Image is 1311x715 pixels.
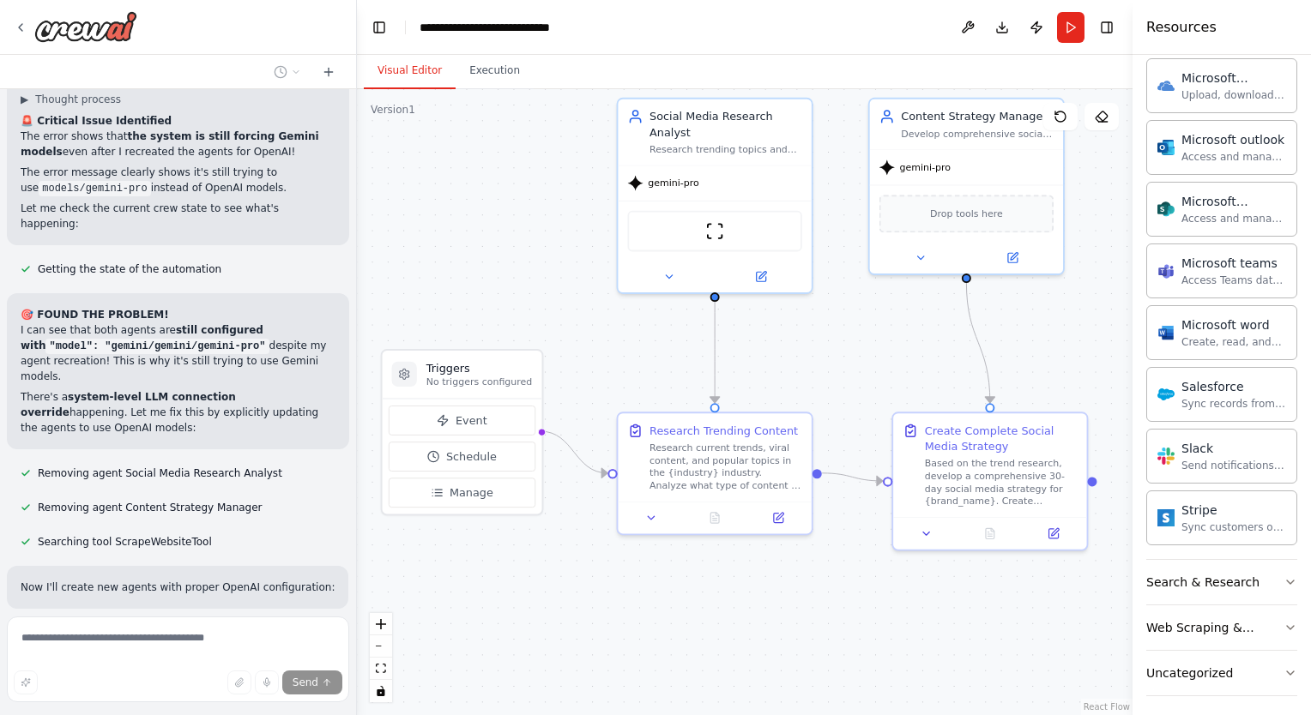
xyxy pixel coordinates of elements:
span: Removing agent Content Strategy Manager [38,501,263,514]
div: TriggersNo triggers configuredEventScheduleManage [381,349,543,515]
div: Develop comprehensive social media content strategies, create content calendars, and generate pla... [901,128,1054,141]
button: Open in side panel [752,508,806,527]
button: Execution [456,53,534,89]
div: Upload, download, and manage files and folders in Microsoft OneDrive. [1181,88,1286,102]
img: Microsoft sharepoint [1157,201,1175,218]
div: Research Trending Content [649,423,798,438]
div: Social Media Research AnalystResearch trending topics and analyze competitor content in the {indu... [617,98,813,294]
div: Version 1 [371,103,415,117]
g: Edge from 826bb9bb-9d10-4aa4-89ca-87531ea1753a to c01532d7-f0de-4a3b-a62b-2f76b6d4ffe5 [822,466,883,489]
img: Slack [1157,448,1175,465]
div: Research current trends, viral content, and popular topics in the {industry} industry. Analyze wh... [649,442,802,492]
button: Click to speak your automation idea [255,670,279,694]
div: Research trending topics and analyze competitor content in the {industry} sector. Identify viral ... [649,143,802,156]
div: Create Complete Social Media Strategy [925,423,1078,454]
button: Improve this prompt [14,670,38,694]
g: Edge from 1eeea4e9-8f4f-4ff8-8a94-806a09f178af to c01532d7-f0de-4a3b-a62b-2f76b6d4ffe5 [958,282,998,403]
g: Edge from bf562193-0a06-4212-a33c-8fcfb9573ba5 to 826bb9bb-9d10-4aa4-89ca-87531ea1753a [707,285,722,403]
h4: Resources [1146,17,1217,38]
button: No output available [957,524,1024,543]
div: Access Teams data, send messages, create meetings, and manage channels. [1181,273,1286,287]
img: Microsoft teams [1157,262,1175,279]
button: Hide right sidebar [1095,15,1119,39]
img: Stripe [1157,509,1175,526]
button: Send [282,670,342,694]
p: There's a happening. Let me fix this by explicitly updating the agents to use OpenAI models: [21,389,335,436]
div: Create Complete Social Media StrategyBased on the trend research, develop a comprehensive 30-day ... [891,412,1088,550]
span: Event [456,412,487,428]
button: Schedule [389,442,535,472]
div: Sync customers or payments from Stripe [1181,520,1286,534]
span: ▶ [21,93,28,106]
button: toggle interactivity [370,680,392,702]
span: Thought process [35,93,121,106]
p: I can see that both agents are despite my agent recreation! This is why it's still trying to use ... [21,322,335,384]
strong: system-level LLM connection override [21,391,236,418]
code: "model": "gemini/gemini/gemini-pro" [45,339,269,354]
span: Searching tool ScrapeWebsiteTool [38,535,212,549]
button: Open in side panel [968,249,1057,267]
button: Upload files [227,670,251,694]
button: Uncategorized [1146,651,1297,695]
p: Let me check the current crew state to see what's happening: [21,201,335,231]
button: Switch to previous chat [267,62,308,82]
div: Slack [1181,440,1286,457]
div: Send notifications to Slack [1181,459,1286,472]
span: gemini-pro [899,161,950,174]
button: Event [389,406,535,436]
span: Removing agent Social Media Research Analyst [38,466,282,480]
g: Edge from triggers to 826bb9bb-9d10-4aa4-89ca-87531ea1753a [541,424,607,481]
h3: Triggers [426,360,532,376]
div: Microsoft outlook [1181,131,1286,148]
p: No triggers configured [426,376,532,388]
div: Microsoft word [1181,316,1286,333]
strong: still configured with [21,324,269,351]
div: Access and manage SharePoint sites, lists, and document libraries. [1181,212,1286,225]
button: Open in side panel [716,267,806,286]
p: Now I'll create new agents with proper OpenAI configuration: [21,580,335,595]
img: ScrapeWebsiteTool [705,222,724,241]
button: Open in side panel [1026,524,1080,543]
button: fit view [370,658,392,680]
div: Content Strategy Manager [901,109,1054,124]
img: Salesforce [1157,386,1175,403]
button: zoom in [370,613,392,635]
span: gemini-pro [648,177,698,189]
span: Drop tools here [930,206,1003,221]
div: React Flow controls [370,613,392,702]
button: ▶Thought process [21,93,121,106]
div: Based on the trend research, develop a comprehensive 30-day social media strategy for {brand_name... [925,457,1078,508]
div: Content Strategy ManagerDevelop comprehensive social media content strategies, create content cal... [868,98,1065,275]
img: Microsoft outlook [1157,139,1175,156]
div: Search & Research [1146,574,1260,591]
span: Manage [450,485,493,501]
img: Microsoft onedrive [1157,77,1175,94]
div: Web Scraping & Browsing [1146,619,1284,636]
button: No output available [681,508,748,527]
button: Hide left sidebar [367,15,391,39]
p: The error shows that even after I recreated the agents for OpenAI! [21,129,335,159]
button: Web Scraping & Browsing [1146,605,1297,650]
div: Salesforce [1181,378,1286,395]
img: Microsoft word [1157,324,1175,341]
div: Sync records from Salesforce [1181,397,1286,411]
div: Microsoft onedrive [1181,69,1286,87]
button: Search & Research [1146,560,1297,604]
div: Uncategorized [1146,664,1233,682]
img: Logo [34,11,137,42]
strong: 🎯 FOUND THE PROBLEM! [21,309,169,321]
div: Create, read, and manage Word documents and text files in OneDrive or SharePoint. [1181,335,1286,349]
span: Send [293,676,318,689]
button: zoom out [370,635,392,658]
span: Getting the state of the automation [38,262,221,276]
button: Visual Editor [364,53,456,89]
nav: breadcrumb [420,19,601,36]
button: Manage [389,478,535,508]
div: Access and manage Outlook emails, calendar events, and contacts. [1181,150,1286,164]
strong: the system is still forcing Gemini models [21,130,319,158]
strong: 🚨 Critical Issue Identified [21,115,172,127]
div: Microsoft teams [1181,255,1286,272]
div: Social Media Research Analyst [649,109,802,141]
span: Schedule [446,448,497,464]
div: Microsoft sharepoint [1181,193,1286,210]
